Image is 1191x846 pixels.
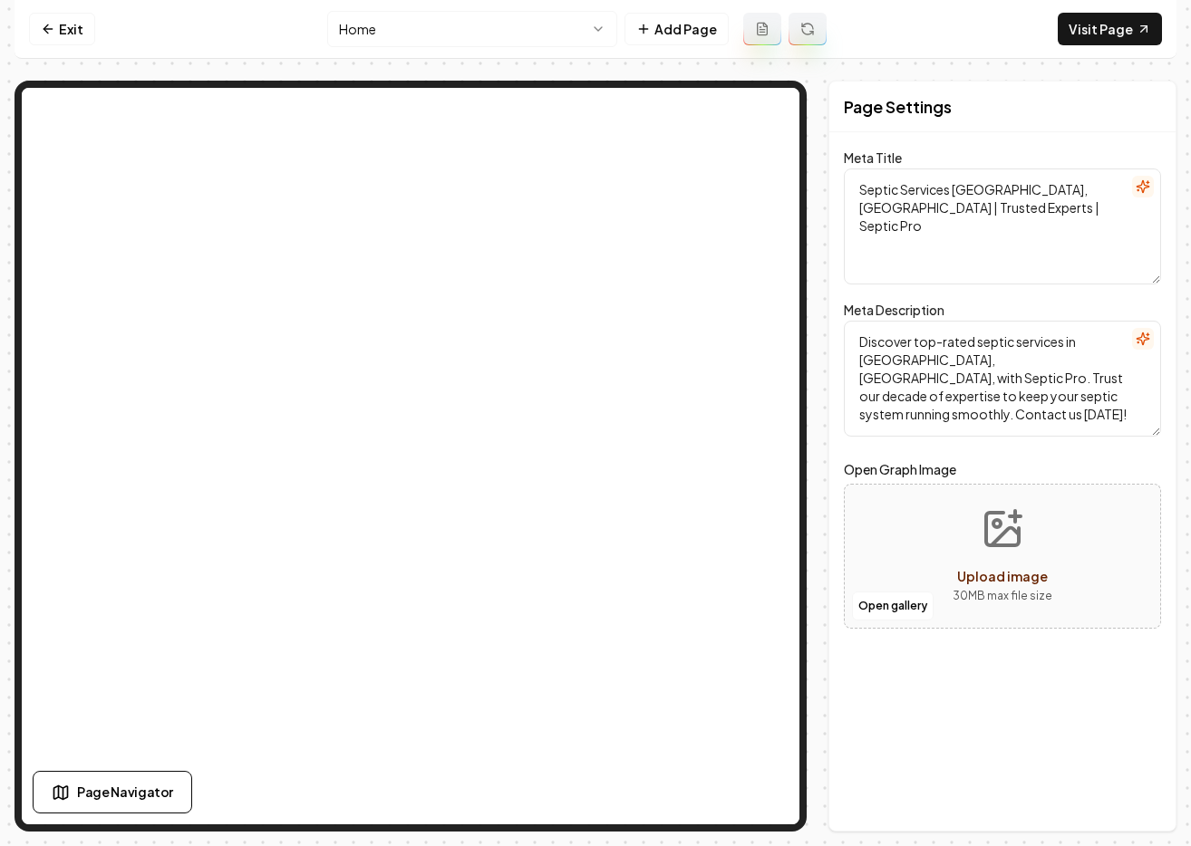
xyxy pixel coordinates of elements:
[29,13,95,45] a: Exit
[844,458,1161,480] label: Open Graph Image
[852,591,934,620] button: Open gallery
[938,493,1067,620] button: Upload image
[953,587,1052,605] p: 30 MB max file size
[844,94,952,120] h2: Page Settings
[625,13,729,45] button: Add Page
[957,568,1048,584] span: Upload image
[743,13,781,45] button: Add admin page prompt
[33,771,192,813] button: Page Navigator
[1058,13,1162,45] a: Visit Page
[77,783,173,802] span: Page Navigator
[844,302,944,318] label: Meta Description
[22,88,799,824] iframe: To enrich screen reader interactions, please activate Accessibility in Grammarly extension settings
[789,13,827,45] button: Regenerate page
[844,149,902,166] label: Meta Title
